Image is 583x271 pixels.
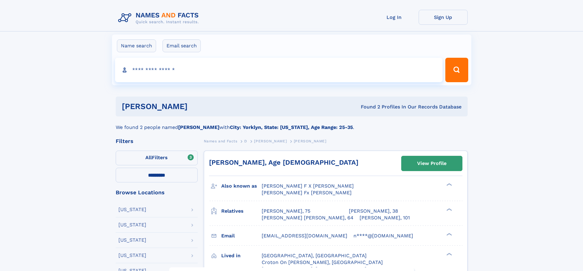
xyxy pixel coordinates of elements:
[118,207,146,212] div: [US_STATE]
[262,233,347,239] span: [EMAIL_ADDRESS][DOMAIN_NAME]
[254,139,287,143] span: [PERSON_NAME]
[116,116,468,131] div: We found 2 people named with .
[262,183,354,189] span: [PERSON_NAME] F X [PERSON_NAME]
[116,10,204,26] img: Logo Names and Facts
[116,138,198,144] div: Filters
[221,231,262,241] h3: Email
[230,124,353,130] b: City: Yorklyn, State: [US_STATE], Age Range: 25-35
[370,10,419,25] a: Log In
[244,139,247,143] span: D
[116,151,198,165] label: Filters
[445,252,452,256] div: ❯
[115,58,443,82] input: search input
[163,39,201,52] label: Email search
[417,156,447,170] div: View Profile
[122,103,274,110] h1: [PERSON_NAME]
[294,139,327,143] span: [PERSON_NAME]
[349,208,398,214] a: [PERSON_NAME], 38
[262,259,383,265] span: Croton On [PERSON_NAME], [GEOGRAPHIC_DATA]
[204,137,237,145] a: Names and Facts
[178,124,219,130] b: [PERSON_NAME]
[116,190,198,195] div: Browse Locations
[445,58,468,82] button: Search Button
[402,156,462,171] a: View Profile
[221,251,262,261] h3: Lived in
[221,181,262,191] h3: Also known as
[118,253,146,258] div: [US_STATE]
[445,207,452,211] div: ❯
[419,10,468,25] a: Sign Up
[118,238,146,243] div: [US_STATE]
[244,137,247,145] a: D
[221,206,262,216] h3: Relatives
[118,222,146,227] div: [US_STATE]
[262,208,310,214] a: [PERSON_NAME], 75
[262,214,353,221] a: [PERSON_NAME] [PERSON_NAME], 64
[262,190,352,196] span: [PERSON_NAME] Fx [PERSON_NAME]
[254,137,287,145] a: [PERSON_NAME]
[262,253,367,258] span: [GEOGRAPHIC_DATA], [GEOGRAPHIC_DATA]
[274,104,462,110] div: Found 2 Profiles In Our Records Database
[445,183,452,187] div: ❯
[145,155,152,160] span: All
[360,214,410,221] a: [PERSON_NAME], 101
[445,232,452,236] div: ❯
[117,39,156,52] label: Name search
[209,159,358,166] a: [PERSON_NAME], Age [DEMOGRAPHIC_DATA]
